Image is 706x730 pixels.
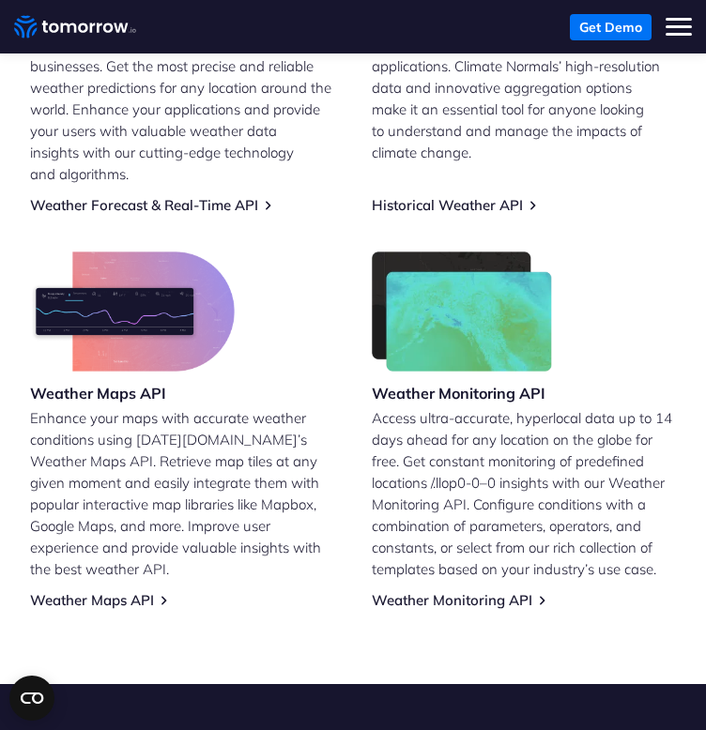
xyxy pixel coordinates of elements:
a: Weather Maps API [30,591,154,609]
p: Access ultra-accurate, hyperlocal data up to 14 days ahead for any location on the globe for free... [372,407,676,580]
button: Toggle mobile menu [666,14,692,40]
h3: Weather Monitoring API [372,383,552,403]
p: Enhance your maps with accurate weather conditions using [DATE][DOMAIN_NAME]’s Weather Maps API. ... [30,407,334,580]
a: Weather Forecast & Real-Time API [30,196,258,214]
h3: Weather Maps API [30,383,235,403]
a: Get Demo [570,14,652,40]
button: Open CMP widget [9,676,54,721]
a: Weather Monitoring API [372,591,532,609]
a: Home link [14,13,136,41]
a: Historical Weather API [372,196,523,214]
